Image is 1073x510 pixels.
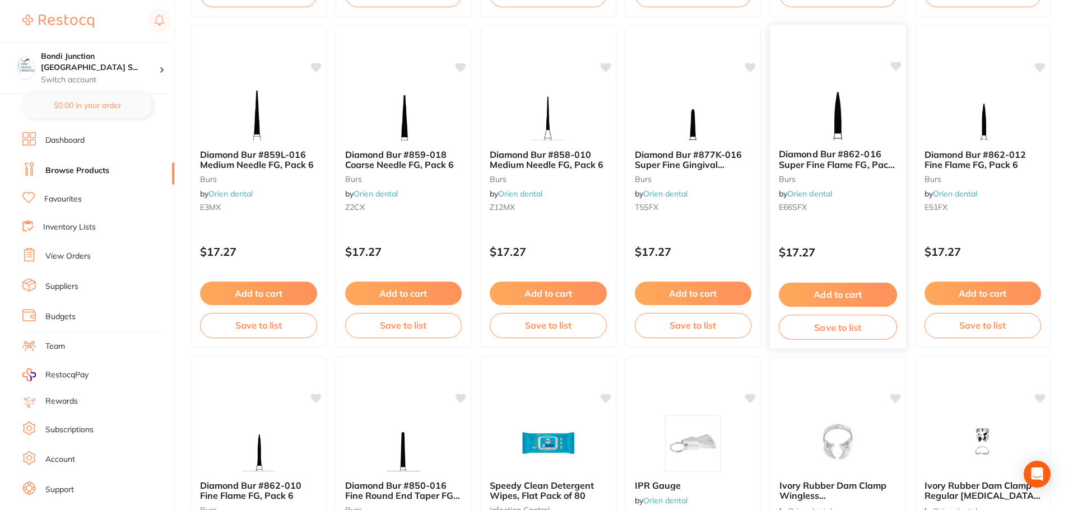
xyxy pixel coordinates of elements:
[200,480,317,501] b: Diamond Bur #862-010 Fine Flame FG, Pack 6
[946,415,1019,471] img: Ivory Rubber Dam Clamp Regular Molar 13A
[490,189,542,199] span: by
[345,149,462,170] b: Diamond Bur #859-018 Coarse Needle FG, Pack 6
[222,85,295,141] img: Diamond Bur #859L-016 Medium Needle FG, Pack 6
[925,313,1042,338] button: Save to list
[345,189,398,199] span: by
[490,202,515,212] span: Z12MX
[367,85,440,141] img: Diamond Bur #859-018 Coarse Needle FG, Pack 6
[779,315,897,340] button: Save to list
[43,222,96,233] a: Inventory Lists
[345,480,462,501] b: Diamond Bur #850-016 Fine Round End Taper FG, Pack 6
[635,480,681,491] span: IPR Gauge
[779,149,897,170] b: Diamond Bur #862-016 Super Fine Flame FG, Pack 6
[200,149,314,170] span: Diamond Bur #859L-016 Medium Needle FG, Pack 6
[345,175,462,184] small: burs
[925,149,1026,170] span: Diamond Bur #862-012 Fine Flame FG, Pack 6
[801,415,874,471] img: Ivory Rubber Dam Clamp Wingless Molar W7
[490,480,607,501] b: Speedy Clean Detergent Wipes, Flat Pack of 80
[22,8,94,34] a: Restocq Logo
[22,92,152,119] button: $0.00 in your order
[643,189,688,199] a: Orien dental
[45,165,109,176] a: Browse Products
[801,83,875,140] img: Diamond Bur #862-016 Super Fine Flame FG, Pack 6
[367,415,440,471] img: Diamond Bur #850-016 Fine Round End Taper FG, Pack 6
[635,189,688,199] span: by
[512,85,584,141] img: Diamond Bur #858-010 Medium Needle FG, Pack 6
[779,246,897,259] p: $17.27
[45,311,76,322] a: Budgets
[925,245,1042,258] p: $17.27
[22,15,94,28] img: Restocq Logo
[925,189,977,199] span: by
[490,282,607,305] button: Add to cart
[22,368,89,381] a: RestocqPay
[490,245,607,258] p: $17.27
[200,175,317,184] small: burs
[779,174,897,183] small: burs
[41,51,159,73] h4: Bondi Junction Sydney Specialist Periodontics
[490,480,594,501] span: Speedy Clean Detergent Wipes, Flat Pack of 80
[200,313,317,338] button: Save to list
[45,424,94,436] a: Subscriptions
[345,245,462,258] p: $17.27
[45,396,78,407] a: Rewards
[200,282,317,305] button: Add to cart
[946,85,1019,141] img: Diamond Bur #862-012 Fine Flame FG, Pack 6
[925,282,1042,305] button: Add to cart
[933,189,977,199] a: Orien dental
[200,189,253,199] span: by
[925,480,1042,501] b: Ivory Rubber Dam Clamp Regular Molar 13A
[1024,461,1051,488] div: Open Intercom Messenger
[787,189,832,199] a: Orien dental
[22,368,36,381] img: RestocqPay
[779,480,897,501] b: Ivory Rubber Dam Clamp Wingless Molar W7
[635,282,752,305] button: Add to cart
[45,484,74,495] a: Support
[779,148,895,180] span: Diamond Bur #862-016 Super Fine Flame FG, Pack 6
[345,282,462,305] button: Add to cart
[635,202,658,212] span: T5SFX
[490,313,607,338] button: Save to list
[208,189,253,199] a: Orien dental
[657,415,730,471] img: IPR Gauge
[44,194,82,205] a: Favourites
[222,415,295,471] img: Diamond Bur #862-010 Fine Flame FG, Pack 6
[345,202,365,212] span: Z2CX
[41,74,159,86] p: Switch account
[45,251,91,262] a: View Orders
[779,202,807,212] span: E66SFX
[779,283,897,307] button: Add to cart
[490,149,603,170] span: Diamond Bur #858-010 Medium Needle FG, Pack 6
[512,415,584,471] img: Speedy Clean Detergent Wipes, Flat Pack of 80
[490,175,607,184] small: burs
[635,149,752,170] b: Diamond Bur #877K-016 Super Fine Gingival Curettage FG, Pack 6
[925,175,1042,184] small: burs
[345,149,454,170] span: Diamond Bur #859-018 Coarse Needle FG, Pack 6
[45,369,89,381] span: RestocqPay
[635,495,688,506] span: by
[200,149,317,170] b: Diamond Bur #859L-016 Medium Needle FG, Pack 6
[498,189,542,199] a: Orien dental
[200,202,221,212] span: E3MX
[643,495,688,506] a: Orien dental
[635,313,752,338] button: Save to list
[345,313,462,338] button: Save to list
[635,175,752,184] small: burs
[354,189,398,199] a: Orien dental
[45,281,78,292] a: Suppliers
[925,149,1042,170] b: Diamond Bur #862-012 Fine Flame FG, Pack 6
[490,149,607,170] b: Diamond Bur #858-010 Medium Needle FG, Pack 6
[200,480,301,501] span: Diamond Bur #862-010 Fine Flame FG, Pack 6
[17,57,35,74] img: Bondi Junction Sydney Specialist Periodontics
[45,341,65,352] a: Team
[635,480,752,490] b: IPR Gauge
[200,245,317,258] p: $17.27
[779,189,832,199] span: by
[657,85,730,141] img: Diamond Bur #877K-016 Super Fine Gingival Curettage FG, Pack 6
[925,202,947,212] span: E51FX
[45,135,85,146] a: Dashboard
[635,245,752,258] p: $17.27
[45,454,75,465] a: Account
[635,149,751,191] span: Diamond Bur #877K-016 Super Fine Gingival [MEDICAL_DATA] FG, Pack 6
